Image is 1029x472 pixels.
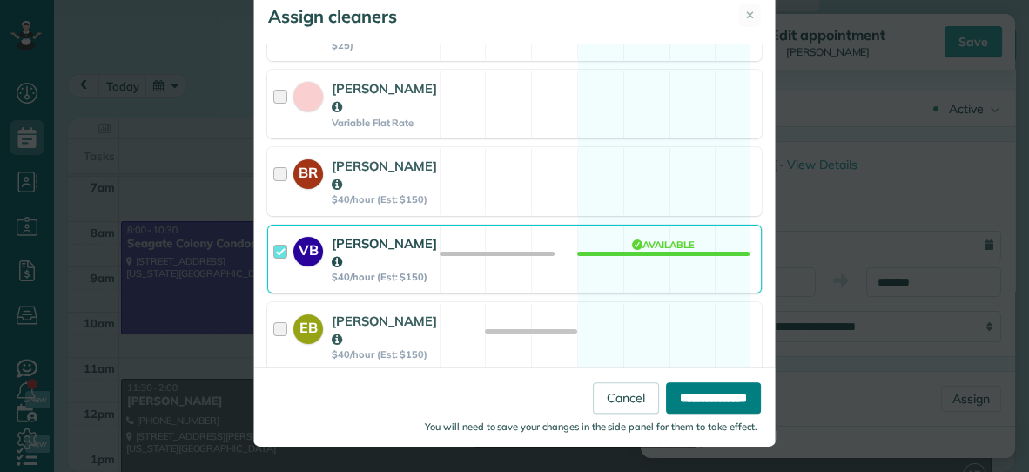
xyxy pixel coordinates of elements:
[332,80,437,115] strong: [PERSON_NAME]
[332,235,437,270] strong: [PERSON_NAME]
[293,314,323,339] strong: EB
[332,158,437,192] strong: [PERSON_NAME]
[268,4,397,29] h5: Assign cleaners
[293,237,323,261] strong: VB
[332,193,437,206] strong: $40/hour (Est: $150)
[332,348,437,361] strong: $40/hour (Est: $150)
[332,117,437,129] strong: Variable Flat Rate
[293,159,323,184] strong: BR
[745,7,755,24] span: ✕
[332,313,437,347] strong: [PERSON_NAME]
[332,271,437,283] strong: $40/hour (Est: $150)
[425,421,757,433] small: You will need to save your changes in the side panel for them to take effect.
[593,382,659,414] a: Cancel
